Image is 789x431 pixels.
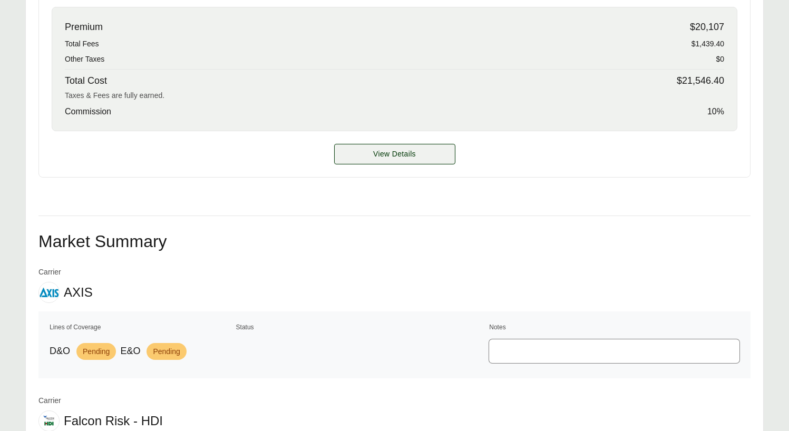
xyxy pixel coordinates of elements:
[65,38,99,50] span: Total Fees
[38,233,751,250] h2: Market Summary
[39,415,59,427] img: Falcon Risk - HDI
[65,20,103,34] span: Premium
[690,20,724,34] span: $20,107
[334,144,455,164] button: View Details
[65,90,724,101] div: Taxes & Fees are fully earned.
[716,54,724,65] span: $0
[38,267,93,278] span: Carrier
[707,105,724,118] span: 10 %
[76,343,116,360] span: Pending
[50,344,70,358] span: D&O
[677,74,724,88] span: $21,546.40
[64,285,93,300] span: AXIS
[64,413,163,429] span: Falcon Risk - HDI
[65,74,107,88] span: Total Cost
[373,149,416,160] span: View Details
[38,395,163,406] span: Carrier
[334,144,455,164] a: Option A details
[147,343,186,360] span: Pending
[65,105,111,118] span: Commission
[236,322,487,332] th: Status
[65,54,104,65] span: Other Taxes
[489,322,740,332] th: Notes
[39,282,59,302] img: AXIS
[691,38,724,50] span: $1,439.40
[120,344,140,358] span: E&O
[49,322,233,332] th: Lines of Coverage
